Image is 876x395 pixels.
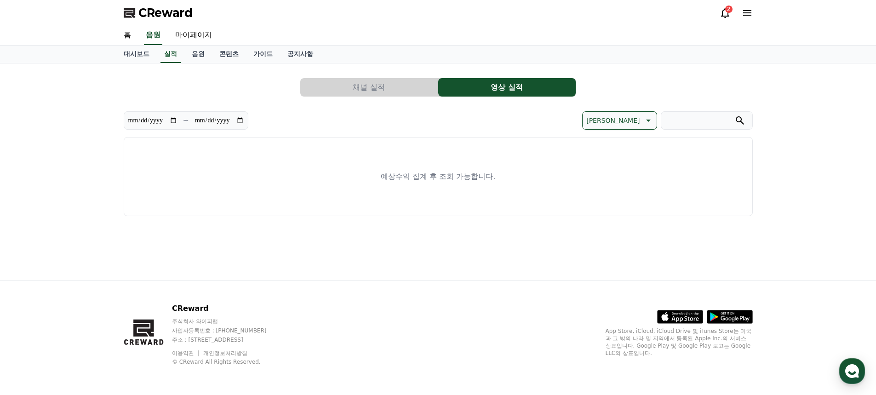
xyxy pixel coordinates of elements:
[142,305,153,313] span: 설정
[606,327,753,357] p: App Store, iCloud, iCloud Drive 및 iTunes Store는 미국과 그 밖의 나라 및 지역에서 등록된 Apple Inc.의 서비스 상표입니다. Goo...
[212,46,246,63] a: 콘텐츠
[124,6,193,20] a: CReward
[172,350,201,356] a: 이용약관
[438,78,576,97] a: 영상 실적
[116,46,157,63] a: 대시보드
[29,305,34,313] span: 홈
[172,327,284,334] p: 사업자등록번호 : [PHONE_NUMBER]
[183,115,189,126] p: ~
[246,46,280,63] a: 가이드
[438,78,576,97] button: 영상 실적
[172,303,284,314] p: CReward
[84,306,95,313] span: 대화
[61,292,119,315] a: 대화
[119,292,177,315] a: 설정
[116,26,138,45] a: 홈
[720,7,731,18] a: 2
[582,111,657,130] button: [PERSON_NAME]
[203,350,247,356] a: 개인정보처리방침
[184,46,212,63] a: 음원
[160,46,181,63] a: 실적
[172,336,284,343] p: 주소 : [STREET_ADDRESS]
[144,26,162,45] a: 음원
[138,6,193,20] span: CReward
[586,114,640,127] p: [PERSON_NAME]
[172,318,284,325] p: 주식회사 와이피랩
[300,78,438,97] button: 채널 실적
[725,6,733,13] div: 2
[3,292,61,315] a: 홈
[280,46,321,63] a: 공지사항
[168,26,219,45] a: 마이페이지
[172,358,284,366] p: © CReward All Rights Reserved.
[381,171,495,182] p: 예상수익 집계 후 조회 가능합니다.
